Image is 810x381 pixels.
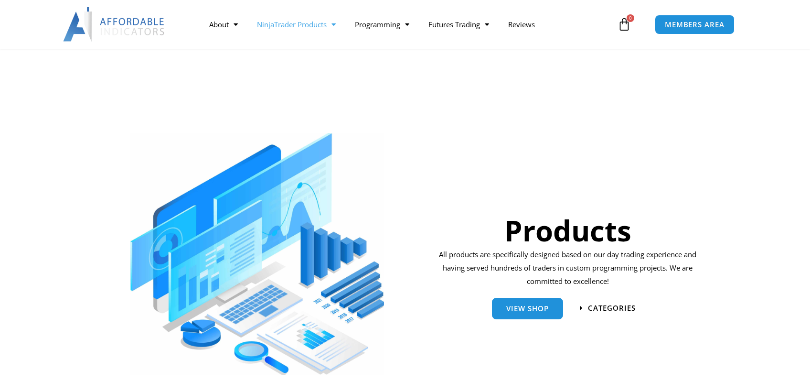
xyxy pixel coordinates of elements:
[436,210,700,250] h1: Products
[130,133,384,375] img: ProductsSection scaled | Affordable Indicators – NinjaTrader
[627,14,634,22] span: 0
[655,15,735,34] a: MEMBERS AREA
[419,13,499,35] a: Futures Trading
[345,13,419,35] a: Programming
[436,248,700,288] p: All products are specifically designed based on our day trading experience and having served hund...
[499,13,544,35] a: Reviews
[506,305,549,312] span: View Shop
[665,21,725,28] span: MEMBERS AREA
[588,305,636,312] span: categories
[200,13,615,35] nav: Menu
[580,305,636,312] a: categories
[492,298,563,319] a: View Shop
[200,13,247,35] a: About
[603,11,645,38] a: 0
[247,13,345,35] a: NinjaTrader Products
[63,7,166,42] img: LogoAI | Affordable Indicators – NinjaTrader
